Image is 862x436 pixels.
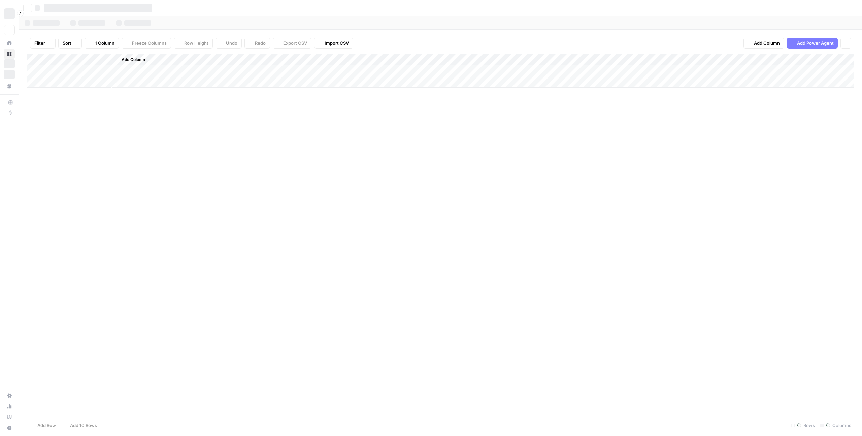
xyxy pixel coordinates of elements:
span: Add Row [37,422,56,429]
span: Sort [63,40,71,46]
button: Freeze Columns [122,38,171,49]
button: Filter [30,38,56,49]
button: Add Column [113,55,148,64]
button: Row Height [174,38,213,49]
button: Help + Support [4,423,15,433]
span: Add Power Agent [797,40,834,46]
button: Redo [244,38,270,49]
button: Add Power Agent [787,38,838,49]
button: 1 Column [85,38,119,49]
div: Columns [818,420,854,431]
a: Home [4,38,15,49]
a: Settings [4,390,15,401]
a: Browse [4,49,15,59]
button: Add Row [27,420,60,431]
span: Add Column [754,40,780,46]
span: Add 10 Rows [70,422,97,429]
span: Export CSV [283,40,307,46]
span: 1 Column [95,40,114,46]
a: Usage [4,401,15,412]
a: Your Data [4,81,15,92]
span: Undo [226,40,237,46]
div: Rows [789,420,818,431]
span: Filter [34,40,45,46]
button: Add 10 Rows [60,420,101,431]
span: Freeze Columns [132,40,167,46]
button: Undo [215,38,242,49]
span: Row Height [184,40,208,46]
button: Sort [58,38,82,49]
a: Learning Hub [4,412,15,423]
span: Add Column [122,57,145,63]
span: Redo [255,40,266,46]
button: Add Column [743,38,784,49]
span: Import CSV [325,40,349,46]
button: Import CSV [314,38,353,49]
button: Export CSV [273,38,311,49]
